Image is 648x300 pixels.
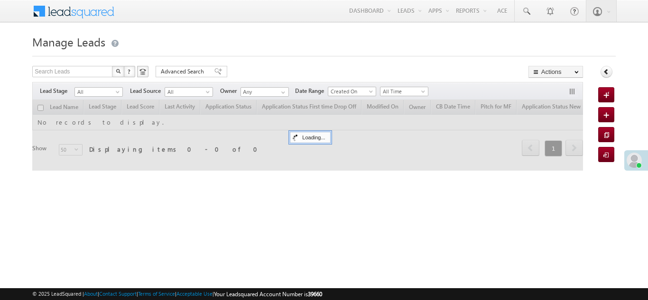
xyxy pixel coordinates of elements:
[528,66,583,78] button: Actions
[99,291,137,297] a: Contact Support
[308,291,322,298] span: 39660
[75,88,120,96] span: All
[214,291,322,298] span: Your Leadsquared Account Number is
[276,88,288,97] a: Show All Items
[74,87,123,97] a: All
[124,66,135,77] button: ?
[380,87,426,96] span: All Time
[241,87,289,97] input: Type to Search
[130,87,165,95] span: Lead Source
[40,87,74,95] span: Lead Stage
[161,67,207,76] span: Advanced Search
[116,69,120,73] img: Search
[295,87,328,95] span: Date Range
[128,67,132,75] span: ?
[84,291,98,297] a: About
[165,87,213,97] a: All
[380,87,428,96] a: All Time
[32,290,322,299] span: © 2025 LeadSquared | | | | |
[328,87,373,96] span: Created On
[32,34,105,49] span: Manage Leads
[220,87,241,95] span: Owner
[165,88,210,96] span: All
[176,291,213,297] a: Acceptable Use
[290,132,330,143] div: Loading...
[138,291,175,297] a: Terms of Service
[328,87,376,96] a: Created On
